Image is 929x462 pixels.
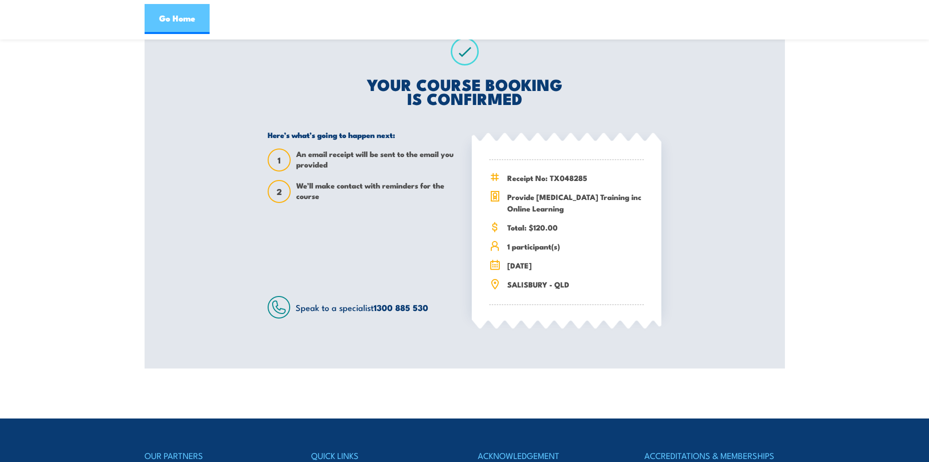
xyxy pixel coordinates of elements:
[296,180,457,203] span: We’ll make contact with reminders for the course
[507,172,644,183] span: Receipt No: TX048285
[507,278,644,290] span: SALISBURY - QLD
[374,301,428,314] a: 1300 885 530
[268,77,661,105] h2: YOUR COURSE BOOKING IS CONFIRMED
[507,240,644,252] span: 1 participant(s)
[268,130,457,139] h5: Here’s what’s going to happen next:
[507,191,644,214] span: Provide [MEDICAL_DATA] Training inc Online Learning
[296,301,428,313] span: Speak to a specialist
[296,148,457,171] span: An email receipt will be sent to the email you provided
[269,155,290,165] span: 1
[507,259,644,271] span: [DATE]
[507,221,644,233] span: Total: $120.00
[145,4,210,34] a: Go Home
[269,186,290,197] span: 2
